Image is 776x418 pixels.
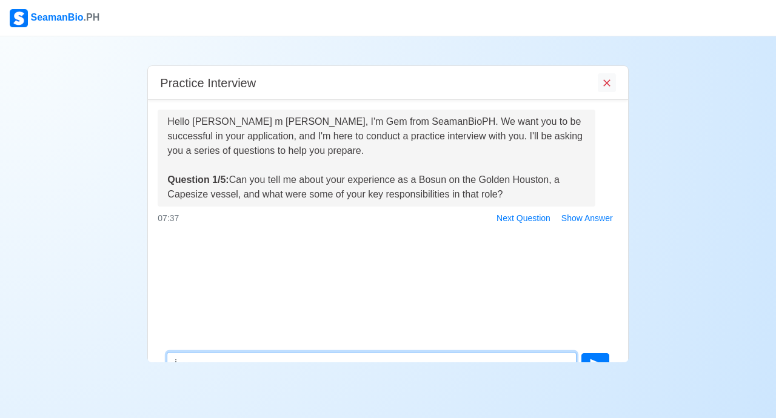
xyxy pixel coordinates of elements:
[556,209,618,228] button: Show Answer
[167,174,229,185] strong: Question 1/5:
[84,12,100,22] span: .PH
[598,73,616,92] button: End Interview
[10,9,99,27] div: SeamanBio
[158,209,618,228] div: 07:37
[167,352,576,375] textarea: i
[10,9,28,27] img: Logo
[167,114,585,202] div: Hello [PERSON_NAME] m [PERSON_NAME], I'm Gem from SeamanBioPH. We want you to be successful in yo...
[160,76,256,90] h5: Practice Interview
[491,209,556,228] button: Next Question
